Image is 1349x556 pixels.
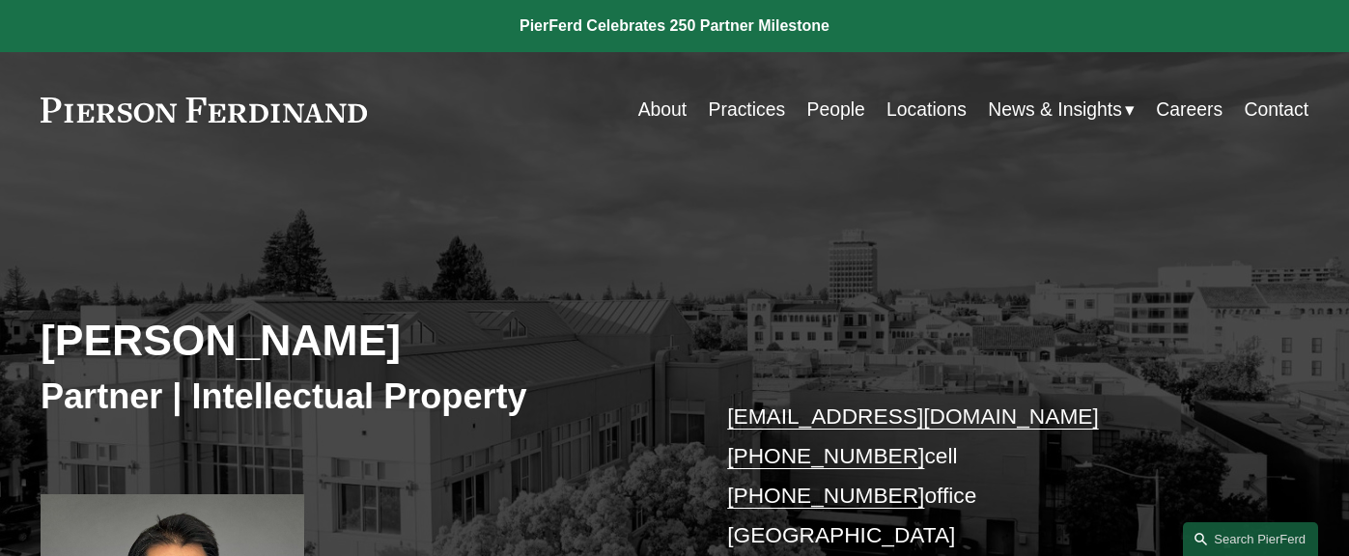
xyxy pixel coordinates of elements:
a: Search this site [1183,522,1318,556]
a: Contact [1244,91,1308,128]
a: [PHONE_NUMBER] [727,443,924,468]
a: Practices [709,91,786,128]
a: Careers [1156,91,1223,128]
a: [EMAIL_ADDRESS][DOMAIN_NAME] [727,403,1099,429]
a: folder dropdown [988,91,1135,128]
a: About [638,91,688,128]
h3: Partner | Intellectual Property [41,375,675,419]
a: People [807,91,865,128]
a: [PHONE_NUMBER] [727,483,924,508]
span: News & Insights [988,93,1122,126]
a: Locations [886,91,967,128]
h2: [PERSON_NAME] [41,315,675,367]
